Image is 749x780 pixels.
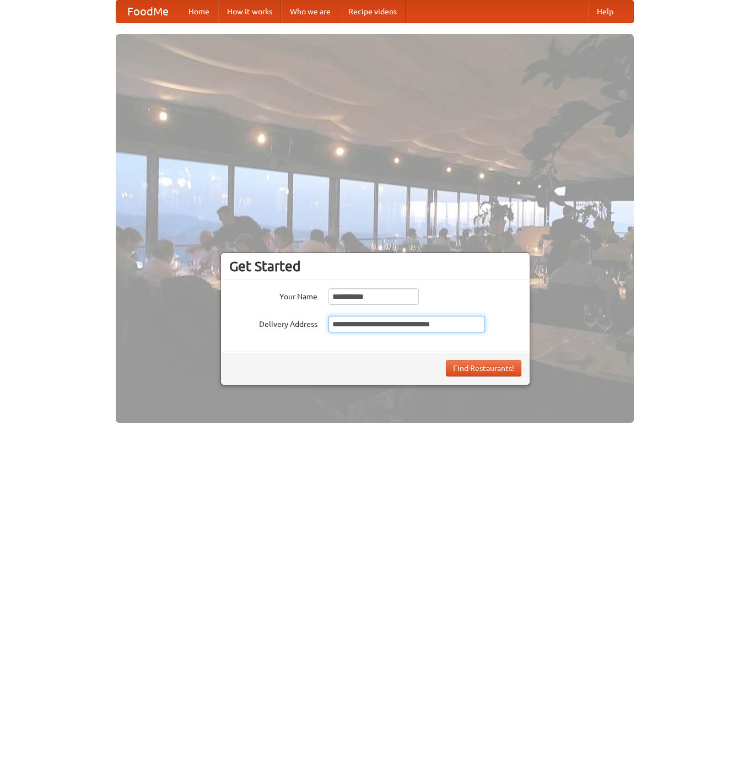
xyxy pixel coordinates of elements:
a: Help [588,1,622,23]
a: Who we are [281,1,340,23]
button: Find Restaurants! [446,360,521,376]
a: How it works [218,1,281,23]
label: Your Name [229,288,317,302]
a: Home [180,1,218,23]
a: FoodMe [116,1,180,23]
h3: Get Started [229,258,521,275]
label: Delivery Address [229,316,317,330]
a: Recipe videos [340,1,406,23]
